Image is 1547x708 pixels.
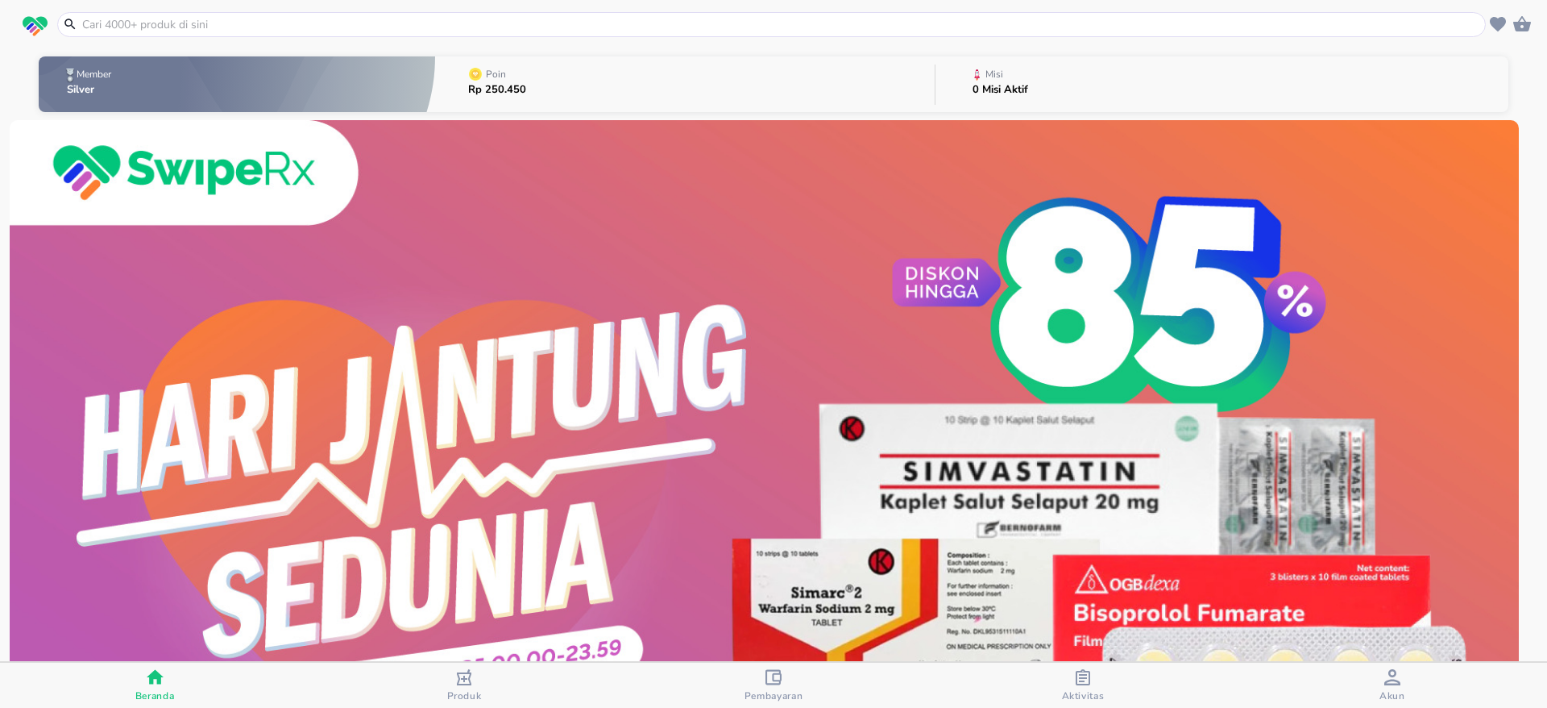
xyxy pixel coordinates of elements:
p: Poin [486,69,506,79]
span: Akun [1379,689,1405,702]
p: Member [77,69,111,79]
span: Beranda [135,689,175,702]
button: PoinRp 250.450 [435,52,935,116]
span: Produk [447,689,482,702]
p: Silver [67,85,114,95]
span: Pembayaran [744,689,803,702]
button: Pembayaran [619,663,928,708]
button: Misi0 Misi Aktif [935,52,1508,116]
input: Cari 4000+ produk di sini [81,16,1482,33]
span: Aktivitas [1062,689,1105,702]
p: 0 Misi Aktif [973,85,1028,95]
img: logo_swiperx_s.bd005f3b.svg [23,16,48,37]
button: Produk [309,663,619,708]
button: Akun [1238,663,1547,708]
button: Aktivitas [928,663,1238,708]
button: MemberSilver [39,52,435,116]
p: Misi [985,69,1003,79]
p: Rp 250.450 [468,85,526,95]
